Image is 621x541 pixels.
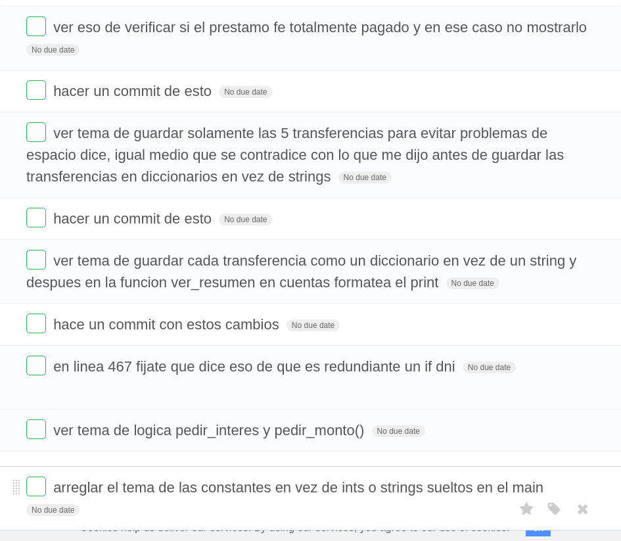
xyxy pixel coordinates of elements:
span: ver tema de logica pedir_interes y pedir_monto() [53,422,367,438]
label: Done [26,208,46,227]
span: hacer un commit de esto [53,210,215,227]
span: hace un commit con estos cambios [53,316,283,333]
span: hacer un commit de esto [53,83,215,99]
label: Done [26,80,46,100]
span: No due date [287,319,340,331]
span: No due date [219,86,272,98]
label: Done [26,356,46,375]
label: Done [26,16,46,36]
span: No due date [338,172,392,183]
span: No due date [26,504,80,516]
span: No due date [463,362,516,373]
label: Star task [515,498,540,520]
span: No due date [219,214,272,225]
span: No due date [26,44,80,56]
label: Done [26,250,46,270]
label: Done [26,122,46,142]
label: Done [26,419,46,439]
span: ver tema de guardar cada transferencia como un diccionario en vez de un string y despues en la fu... [26,252,576,291]
span: No due date [446,277,499,289]
span: ver eso de verificar si el prestamo fe totalmente pagado y en ese caso no mostrarlo [53,19,590,35]
span: ver tema de guardar solamente las 5 transferencias para evitar problemas de espacio dice, igual m... [26,125,564,185]
span: arreglar el tema de las constantes en vez de ints o strings sueltos en el main [53,479,547,496]
span: en linea 467 fijate que dice eso de que es redundiante un if dni [53,358,459,375]
label: Done [26,477,46,496]
span: No due date [372,425,425,437]
label: Done [26,314,46,333]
